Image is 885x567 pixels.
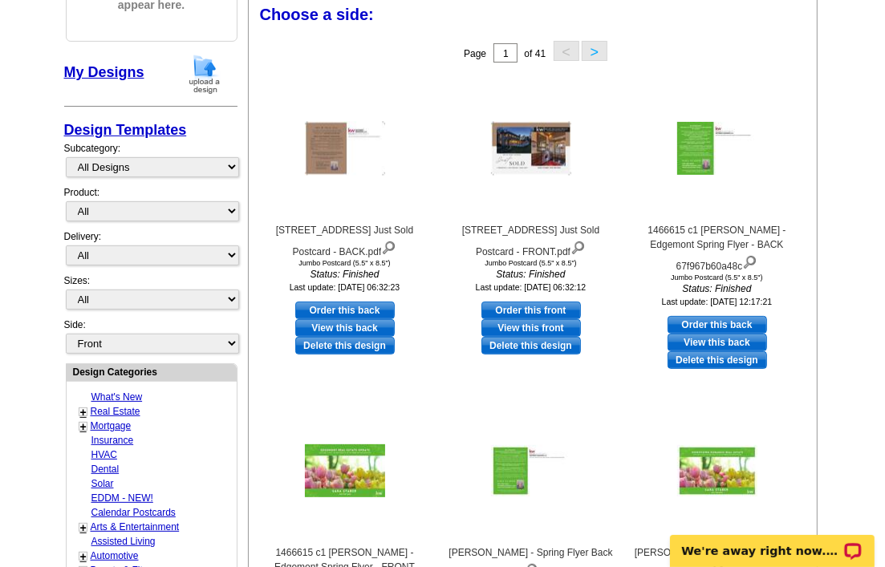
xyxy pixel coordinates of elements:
[64,273,237,318] div: Sizes:
[64,185,237,229] div: Product:
[80,420,87,433] a: +
[476,282,587,292] small: Last update: [DATE] 06:32:12
[295,319,395,337] a: View this back
[668,351,767,369] a: Delete this design
[260,6,374,23] span: Choose a side:
[491,122,571,176] img: 185 W Park Ave Just Sold Postcard - FRONT.pdf
[668,334,767,351] a: View this back
[443,267,619,281] i: Status: Finished
[64,64,144,80] a: My Designs
[91,420,132,431] a: Mortgage
[64,122,187,138] a: Design Templates
[80,550,87,563] a: +
[660,516,885,567] iframe: LiveChat chat widget
[80,521,87,534] a: +
[295,337,395,354] a: Delete this design
[464,48,486,59] span: Page
[481,302,581,319] a: use this design
[629,273,806,281] div: Jumbo Postcard (5.5" x 8.5")
[742,252,757,269] img: view design details
[91,478,114,489] a: Solar
[443,259,619,267] div: Jumbo Postcard (5.5" x 8.5")
[443,223,619,259] div: [STREET_ADDRESS] Just Sold Postcard - FRONT.pdf
[91,449,117,460] a: HVAC
[91,536,156,547] a: Assisted Living
[257,267,433,281] i: Status: Finished
[257,259,433,267] div: Jumbo Postcard (5.5" x 8.5")
[67,364,237,379] div: Design Categories
[80,406,87,419] a: +
[64,229,237,273] div: Delivery:
[481,337,581,354] a: Delete this design
[305,444,385,497] img: 1466615 c1 Sara Staber - Edgemont Spring Flyer - FRONT 67f967b60706c
[184,54,225,95] img: upload-design
[677,445,757,496] img: Sara Staber - Spring Flyer Front
[481,319,581,337] a: View this front
[629,223,806,273] div: 1466615 c1 [PERSON_NAME] - Edgemont Spring Flyer - BACK 67f967b60a48c
[662,297,773,306] small: Last update: [DATE] 12:17:21
[91,521,180,533] a: Arts & Entertainment
[91,406,140,417] a: Real Estate
[381,237,396,255] img: view design details
[91,464,120,475] a: Dental
[554,41,579,61] button: <
[257,223,433,259] div: [STREET_ADDRESS] Just Sold Postcard - BACK.pdf
[91,435,134,446] a: Insurance
[64,141,237,185] div: Subcategory:
[91,507,176,518] a: Calendar Postcards
[668,316,767,334] a: use this design
[91,492,153,504] a: EDDM - NEW!
[64,318,237,355] div: Side:
[570,237,586,255] img: view design details
[629,281,806,296] i: Status: Finished
[491,445,571,496] img: Sara Staber - Spring Flyer Back
[305,122,385,176] img: 185 W Park Ave Just Sold Postcard - BACK.pdf
[91,391,143,403] a: What's New
[91,550,139,561] a: Automotive
[677,122,757,175] img: 1466615 c1 Sara Staber - Edgemont Spring Flyer - BACK 67f967b60a48c
[290,282,400,292] small: Last update: [DATE] 06:32:23
[295,302,395,319] a: use this design
[582,41,607,61] button: >
[524,48,546,59] span: of 41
